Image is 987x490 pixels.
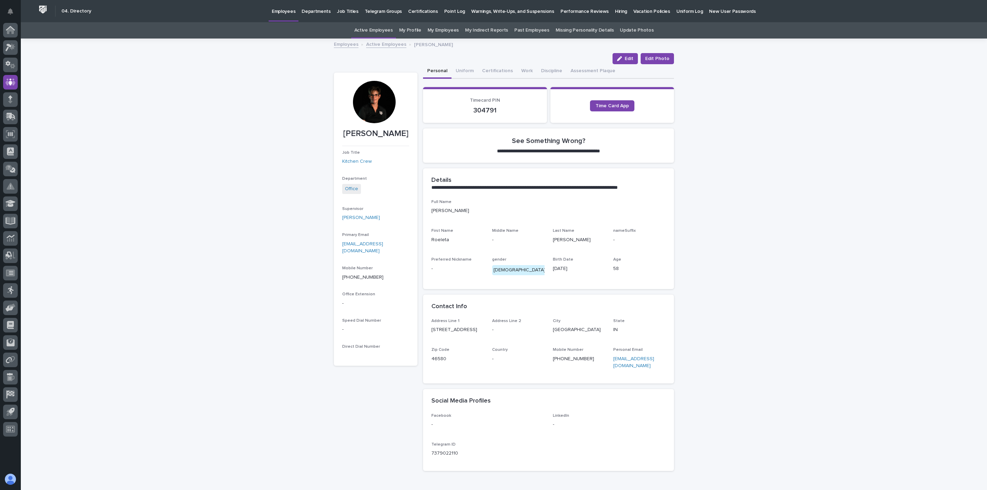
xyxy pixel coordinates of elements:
img: Workspace Logo [36,3,49,16]
p: - [613,236,666,244]
a: Update Photos [620,22,653,39]
a: [EMAIL_ADDRESS][DOMAIN_NAME] [342,242,383,254]
a: Active Employees [366,40,406,48]
a: Employees [334,40,358,48]
a: My Employees [428,22,459,39]
span: City [553,319,560,323]
span: Edit [625,56,633,61]
span: Age [613,257,621,262]
span: Zip Code [431,348,449,352]
span: Mobile Number [553,348,583,352]
span: Office Extension [342,292,375,296]
p: - [431,265,484,272]
a: Time Card App [590,100,634,111]
span: LinkedIn [553,414,569,418]
h2: See Something Wrong? [512,137,585,145]
button: Uniform [452,64,478,79]
a: Office [345,185,358,193]
a: [PHONE_NUMBER] [553,356,594,361]
a: My Profile [399,22,421,39]
p: 58 [613,265,666,272]
h2: Social Media Profiles [431,397,491,405]
a: My Indirect Reports [465,22,508,39]
a: Past Employees [514,22,549,39]
span: Address Line 1 [431,319,459,323]
button: Assessment Plaque [566,64,619,79]
span: Department [342,177,367,181]
span: Personal Email [613,348,643,352]
button: Notifications [3,4,18,19]
a: [PHONE_NUMBER] [342,275,383,280]
span: Birth Date [553,257,573,262]
h2: 04. Directory [61,8,91,14]
div: Notifications [9,8,18,19]
span: Address Line 2 [492,319,521,323]
p: 7379022110 [431,450,545,457]
button: Edit Photo [641,53,674,64]
a: [PERSON_NAME] [342,214,380,221]
span: nameSuffix [613,229,636,233]
p: - [492,236,545,244]
button: Personal [423,64,452,79]
button: Work [517,64,537,79]
h2: Contact Info [431,303,467,311]
p: [DATE] [553,265,605,272]
p: - [342,326,409,333]
span: Edit Photo [645,55,669,62]
a: Kitchen Crew [342,158,372,165]
a: [EMAIL_ADDRESS][DOMAIN_NAME] [613,356,654,369]
p: - [342,300,409,307]
span: Primary Email [342,233,369,237]
h2: Details [431,177,452,184]
button: Discipline [537,64,566,79]
p: [PERSON_NAME] [414,40,453,48]
p: [PERSON_NAME] [342,129,409,139]
span: Last Name [553,229,574,233]
a: Missing Personality Details [556,22,614,39]
span: Country [492,348,508,352]
span: Time Card App [596,103,629,108]
p: [GEOGRAPHIC_DATA] [553,326,605,333]
span: State [613,319,625,323]
p: [PERSON_NAME] [431,207,666,214]
p: - [431,421,545,428]
p: 304791 [431,106,539,115]
span: Job Title [342,151,360,155]
a: Active Employees [354,22,393,39]
span: First Name [431,229,453,233]
span: gender [492,257,506,262]
p: [STREET_ADDRESS] [431,326,484,333]
div: [DEMOGRAPHIC_DATA] [492,265,547,275]
button: Certifications [478,64,517,79]
button: users-avatar [3,472,18,487]
p: Roeleta [431,236,484,244]
span: Timecard PIN [470,98,500,103]
p: 46580 [431,355,484,363]
p: [PERSON_NAME] [553,236,605,244]
span: Speed Dial Number [342,319,381,323]
span: Middle Name [492,229,518,233]
span: Supervisor [342,207,363,211]
span: Full Name [431,200,452,204]
span: Facebook [431,414,451,418]
p: IN [613,326,666,333]
p: - [553,421,666,428]
span: Direct Dial Number [342,345,380,349]
span: Preferred Nickname [431,257,472,262]
button: Edit [613,53,638,64]
p: - [492,355,545,363]
p: - [492,326,545,333]
span: Mobile Number [342,266,373,270]
span: Telegram ID [431,442,456,447]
